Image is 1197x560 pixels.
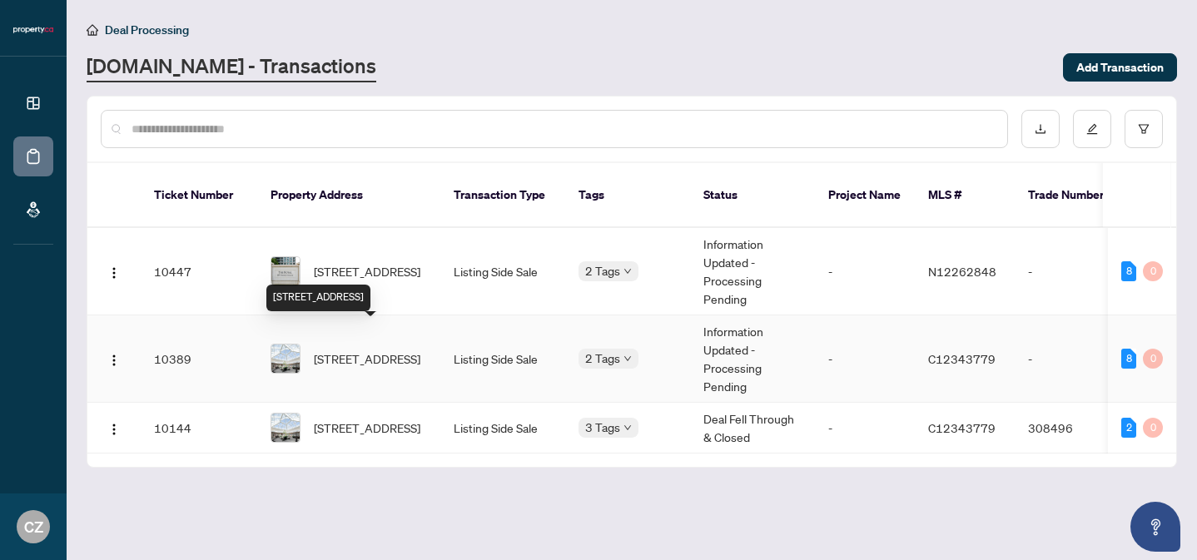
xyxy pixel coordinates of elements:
[271,414,300,442] img: thumbnail-img
[24,515,43,538] span: CZ
[1015,228,1131,315] td: -
[690,163,815,228] th: Status
[314,262,420,280] span: [STREET_ADDRESS]
[623,354,632,363] span: down
[440,403,565,453] td: Listing Side Sale
[13,25,53,35] img: logo
[928,420,996,435] span: C12343779
[440,163,565,228] th: Transaction Type
[1130,502,1180,552] button: Open asap
[141,315,257,403] td: 10389
[1015,315,1131,403] td: -
[1143,418,1163,438] div: 0
[141,403,257,453] td: 10144
[623,424,632,432] span: down
[565,163,690,228] th: Tags
[928,264,996,279] span: N12262848
[1143,349,1163,369] div: 0
[1063,53,1177,82] button: Add Transaction
[101,258,127,285] button: Logo
[101,345,127,372] button: Logo
[815,315,915,403] td: -
[1138,123,1150,135] span: filter
[87,52,376,82] a: [DOMAIN_NAME] - Transactions
[690,228,815,315] td: Information Updated - Processing Pending
[101,414,127,441] button: Logo
[1076,54,1164,81] span: Add Transaction
[141,228,257,315] td: 10447
[440,228,565,315] td: Listing Side Sale
[1015,163,1131,228] th: Trade Number
[107,266,121,280] img: Logo
[815,228,915,315] td: -
[1073,110,1111,148] button: edit
[815,403,915,453] td: -
[1143,261,1163,281] div: 0
[1021,110,1060,148] button: download
[585,418,620,437] span: 3 Tags
[815,163,915,228] th: Project Name
[1015,403,1131,453] td: 308496
[1121,418,1136,438] div: 2
[314,419,420,437] span: [STREET_ADDRESS]
[690,315,815,403] td: Information Updated - Processing Pending
[585,261,620,280] span: 2 Tags
[928,351,996,366] span: C12343779
[690,403,815,453] td: Deal Fell Through & Closed
[141,163,257,228] th: Ticket Number
[314,349,420,368] span: [STREET_ADDRESS]
[1121,261,1136,281] div: 8
[107,354,121,367] img: Logo
[1086,123,1098,135] span: edit
[266,285,370,311] div: [STREET_ADDRESS]
[1125,110,1163,148] button: filter
[915,163,1015,228] th: MLS #
[107,423,121,436] img: Logo
[623,267,632,275] span: down
[271,257,300,285] img: thumbnail-img
[87,24,98,36] span: home
[271,344,300,373] img: thumbnail-img
[257,163,440,228] th: Property Address
[1121,349,1136,369] div: 8
[105,22,189,37] span: Deal Processing
[1035,123,1046,135] span: download
[585,349,620,368] span: 2 Tags
[440,315,565,403] td: Listing Side Sale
